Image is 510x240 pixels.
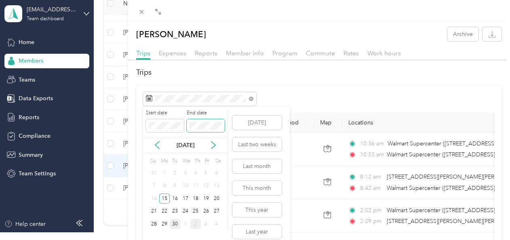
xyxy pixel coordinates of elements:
div: 9 [170,181,180,191]
h2: Trips [136,67,502,78]
span: 10:53 am [360,150,383,159]
div: We [181,156,191,167]
span: Program [272,49,297,57]
div: 4 [211,219,222,229]
div: 22 [159,206,170,217]
p: [DATE] [169,141,202,149]
span: Member info [226,49,264,57]
span: Work hours [367,49,401,57]
label: Start date [146,109,184,117]
div: 20 [211,194,222,204]
button: Last month [232,159,282,173]
div: Mo [159,156,168,167]
span: Reports [195,49,217,57]
div: 2 [170,168,180,178]
div: 31 [149,168,160,178]
div: 17 [180,194,191,204]
span: 2:29 pm [360,217,383,226]
div: 16 [170,194,180,204]
span: Walmart Supercenter ([STREET_ADDRESS]) [388,140,497,147]
button: [DATE] [232,116,282,130]
div: Su [149,156,157,167]
div: Sa [214,156,222,167]
div: 26 [201,206,211,217]
div: Fr [204,156,211,167]
div: 1 [180,219,191,229]
div: 15 [159,194,170,204]
div: Tu [171,156,179,167]
span: 8:12 am [360,173,383,181]
div: 13 [211,181,222,191]
div: 7 [149,181,160,191]
div: 2 [190,219,201,229]
div: 27 [211,206,222,217]
div: 23 [170,206,180,217]
div: 18 [190,194,201,204]
button: Last two weeks [232,137,282,152]
div: 25 [190,206,201,217]
div: 8 [159,181,170,191]
div: 6 [211,168,222,178]
button: Archive [447,27,478,41]
button: This month [232,181,282,195]
div: 11 [190,181,201,191]
div: 4 [190,168,201,178]
span: 10:36 am [360,139,384,148]
span: 2:02 pm [360,206,383,215]
iframe: Everlance-gr Chat Button Frame [465,195,510,240]
div: 30 [170,219,180,229]
div: 5 [201,168,211,178]
div: 19 [201,194,211,204]
span: 8:42 am [360,184,383,193]
label: End date [187,109,225,117]
div: 28 [149,219,160,229]
span: Expenses [159,49,186,57]
div: 3 [201,219,211,229]
div: 21 [149,206,160,217]
div: 10 [180,181,191,191]
div: 1 [159,168,170,178]
span: Trips [136,49,150,57]
div: 12 [201,181,211,191]
th: Map [314,113,342,133]
span: Rates [344,49,359,57]
div: 29 [159,219,170,229]
div: 14 [149,194,160,204]
div: 3 [180,168,191,178]
p: [PERSON_NAME] [136,27,206,41]
button: This year [232,203,282,217]
span: Commute [306,49,335,57]
div: 24 [180,206,191,217]
button: Last year [232,225,282,239]
span: Walmart Supercenter ([STREET_ADDRESS]) [387,185,497,192]
div: Th [193,156,201,167]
